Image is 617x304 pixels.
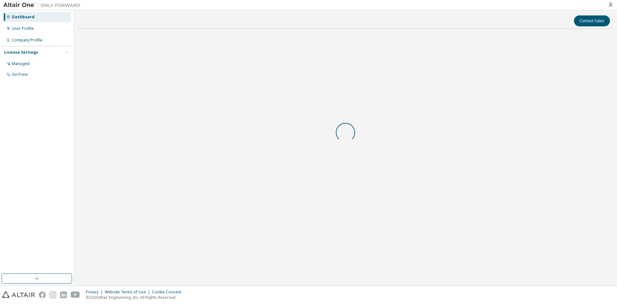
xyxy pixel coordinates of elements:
img: Altair One [3,2,84,8]
div: Privacy [86,290,105,295]
div: Cookie Consent [152,290,185,295]
img: youtube.svg [71,291,80,298]
img: instagram.svg [49,291,56,298]
div: License Settings [4,50,38,55]
img: linkedin.svg [60,291,67,298]
img: facebook.svg [39,291,46,298]
div: Company Profile [12,38,42,43]
img: altair_logo.svg [2,291,35,298]
div: Website Terms of Use [105,290,152,295]
div: On Prem [12,72,28,77]
div: User Profile [12,26,34,31]
div: Dashboard [12,14,34,20]
button: Contact Sales [574,15,610,26]
p: © 2025 Altair Engineering, Inc. All Rights Reserved. [86,295,185,300]
div: Managed [12,61,30,66]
